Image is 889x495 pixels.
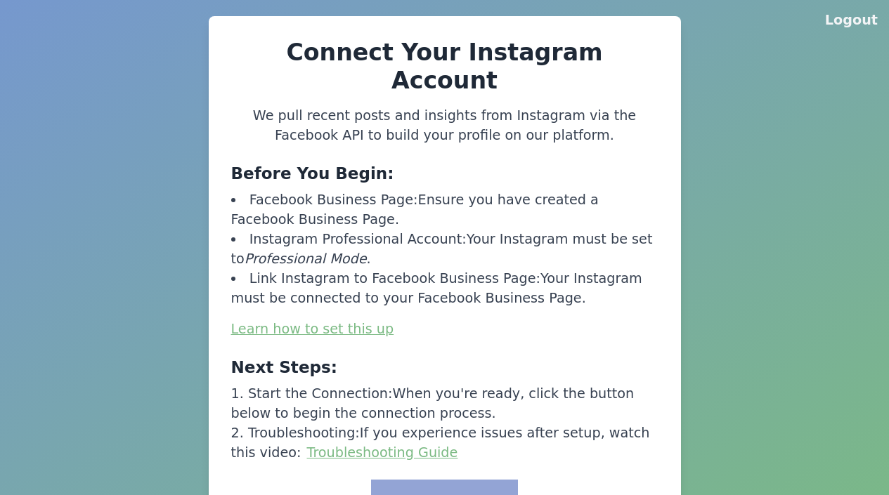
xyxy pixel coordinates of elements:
a: Troubleshooting Guide [307,444,458,461]
button: Logout [825,11,878,30]
span: Instagram Professional Account: [249,231,467,247]
h2: Connect Your Instagram Account [231,39,658,95]
span: Facebook Business Page: [249,192,418,208]
h3: Next Steps: [231,356,658,378]
span: Link Instagram to Facebook Business Page: [249,270,540,286]
p: We pull recent posts and insights from Instagram via the Facebook API to build your profile on ou... [231,106,658,145]
a: Learn how to set this up [231,321,394,337]
li: Ensure you have created a Facebook Business Page. [231,190,658,230]
li: Your Instagram must be set to . [231,230,658,269]
li: If you experience issues after setup, watch this video: [231,423,658,463]
span: Troubleshooting: [248,425,360,441]
h3: Before You Begin: [231,162,658,185]
span: Start the Connection: [248,385,393,402]
li: When you're ready, click the button below to begin the connection process. [231,384,658,423]
span: Professional Mode [245,251,367,267]
li: Your Instagram must be connected to your Facebook Business Page. [231,269,658,308]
